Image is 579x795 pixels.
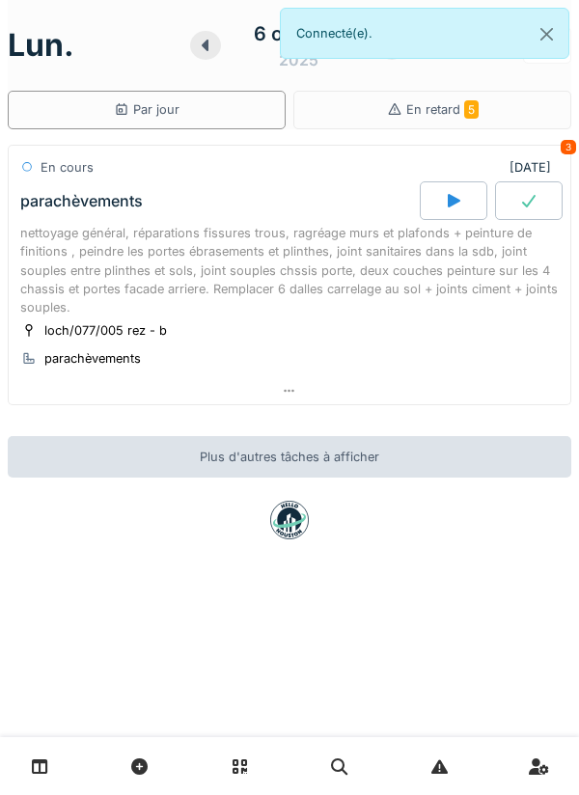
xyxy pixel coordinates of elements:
div: Connecté(e). [280,8,569,59]
div: 2025 [279,48,318,71]
div: loch/077/005 rez - b [44,321,167,340]
div: En cours [41,158,94,177]
div: nettoyage général, réparations fissures trous, ragréage murs et plafonds + peinture de finitions ... [20,224,559,316]
h1: lun. [8,27,74,64]
div: parachèvements [44,349,141,368]
div: 6 octobre [254,19,344,48]
img: badge-BVDL4wpA.svg [270,501,309,539]
button: Close [525,9,568,60]
div: parachèvements [20,192,143,210]
div: Par jour [114,100,179,119]
span: 5 [464,100,479,119]
div: 3 [561,140,576,154]
div: Plus d'autres tâches à afficher [8,436,571,478]
span: En retard [406,102,479,117]
div: [DATE] [510,158,559,177]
